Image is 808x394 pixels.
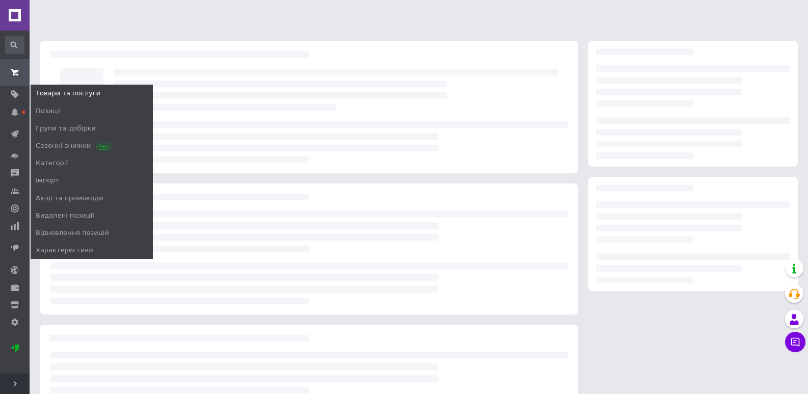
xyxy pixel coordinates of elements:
a: Акції та промокоди [31,190,153,207]
button: Чат з покупцем [785,332,805,352]
a: Відновлення позицій [31,224,153,242]
span: Групи та добірки [36,124,96,133]
span: Позиції [36,107,61,116]
span: Видалені позиції [36,211,94,220]
span: Відновлення позицій [36,228,109,238]
span: Товари та послуги [36,89,100,98]
a: Групи та добірки [31,120,153,137]
a: Характеристики [31,242,153,259]
span: Сезонні знижки [36,141,109,150]
a: Імпорт [31,172,153,189]
span: Характеристики [36,246,93,255]
span: Категорії [36,159,68,168]
a: Позиції [31,102,153,120]
a: Сезонні знижки [31,137,153,154]
a: Категорії [31,154,153,172]
span: Імпорт [36,176,59,185]
a: Видалені позиції [31,207,153,224]
span: Акції та промокоди [36,194,103,203]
